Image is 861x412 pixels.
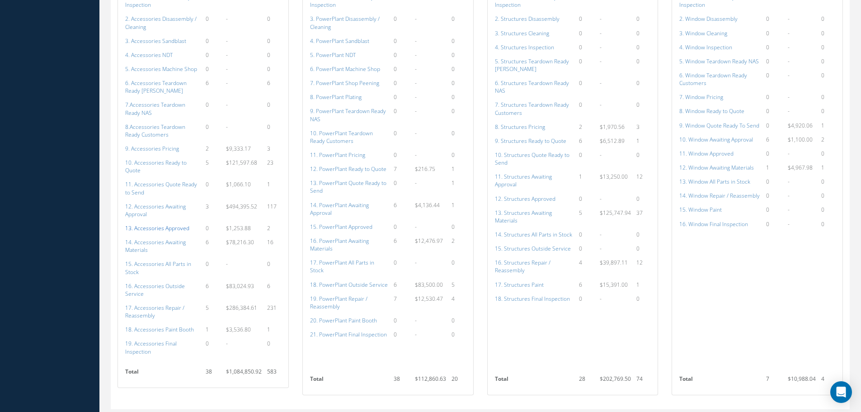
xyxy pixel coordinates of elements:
td: 0 [391,148,412,162]
td: 0 [203,257,223,279]
span: - [788,178,790,185]
a: 13. Accessories Approved [125,224,189,232]
a: 17. Structures Paint [495,281,544,289]
a: 5. Accessories Machine Shop [125,65,197,73]
span: - [788,192,790,199]
span: - [415,179,417,187]
td: 2 [449,234,468,256]
a: 10. Accessories Ready to Quote [125,159,187,174]
td: 1 [449,198,468,220]
a: 10. Structures Quote Ready to Send [495,151,569,166]
a: 3. PowerPlant Disassembly / Cleaning [310,15,380,30]
td: 0 [203,98,223,119]
td: 0 [819,90,838,104]
td: 7 [391,292,412,313]
a: 16. PowerPlant Awaiting Materials [310,237,369,252]
td: 0 [763,40,785,54]
td: 0 [763,147,785,161]
span: $13,250.00 [600,173,628,180]
td: 0 [819,68,838,90]
span: $12,530.47 [415,295,443,303]
span: - [788,93,790,101]
a: 6. PowerPlant Machine Shop [310,65,380,73]
td: 23 [264,156,284,177]
td: 0 [449,126,468,148]
td: 1 [634,278,653,292]
td: 2 [264,221,284,235]
td: 0 [264,257,284,279]
td: 2 [203,142,223,156]
td: 3 [203,199,223,221]
span: - [600,231,602,238]
a: 9. Structures Ready to Quote [495,137,566,145]
a: 5. Structures Teardown Ready [PERSON_NAME] [495,57,569,73]
span: $83,024.93 [226,282,254,290]
span: - [788,43,790,51]
span: - [226,101,228,109]
td: 0 [391,34,412,48]
td: 1 [763,161,785,175]
td: 0 [576,40,598,54]
td: 0 [819,40,838,54]
span: $6,512.89 [600,137,625,145]
td: 0 [203,177,223,199]
a: 3. Structures Cleaning [495,29,549,37]
span: $4,920.06 [788,122,813,129]
td: 0 [264,120,284,142]
a: 14. Structures All Parts in Stock [495,231,572,238]
td: 0 [634,54,653,76]
span: $9,333.17 [226,145,251,152]
td: 0 [203,12,223,33]
td: 0 [819,54,838,68]
span: $1,970.56 [600,123,625,131]
a: 8. PowerPlant Plating [310,93,362,101]
span: - [415,223,417,231]
td: 0 [634,76,653,98]
span: $494,395.52 [226,203,257,210]
td: 6 [763,133,785,147]
span: - [600,245,602,252]
td: 0 [819,217,838,231]
span: $125,747.94 [600,209,631,217]
a: 4. Structures Inspection [495,43,554,51]
a: 15. Structures Outside Service [495,245,571,252]
span: $1,066.10 [226,180,251,188]
td: 1 [819,161,838,175]
span: - [415,93,417,101]
th: Total [492,372,576,390]
td: 0 [819,203,838,217]
td: 1 [449,162,468,176]
td: 1 [449,176,468,198]
td: 0 [449,104,468,126]
a: 8. Structures Pricing [495,123,545,131]
span: - [226,15,228,23]
span: - [226,340,228,347]
td: 0 [763,175,785,189]
td: 0 [634,227,653,242]
a: 2. Accessories Disassembly / Cleaning [125,15,197,30]
th: Total [677,372,763,390]
a: 19. Accessories Final Inspection [125,340,177,355]
td: 0 [576,227,598,242]
td: 583 [264,365,284,383]
td: 38 [391,372,412,390]
td: 0 [449,256,468,277]
span: $78,216.30 [226,238,254,246]
td: 0 [634,12,653,26]
th: Total [307,372,391,390]
a: 9. Window Quote Ready To Send [679,122,759,129]
a: 4. PowerPlant Sandblast [310,37,369,45]
td: 0 [449,313,468,327]
span: - [788,107,790,115]
a: 7. Window Pricing [679,93,723,101]
a: 5. Window Teardown Ready NAS [679,57,759,65]
span: - [788,71,790,79]
td: 231 [264,301,284,322]
td: 117 [264,199,284,221]
a: 11. Window Approved [679,150,734,157]
td: 6 [203,76,223,98]
td: 3 [264,142,284,156]
span: - [600,295,602,303]
a: 13. PowerPlant Quote Ready to Send [310,179,386,194]
td: 0 [763,203,785,217]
